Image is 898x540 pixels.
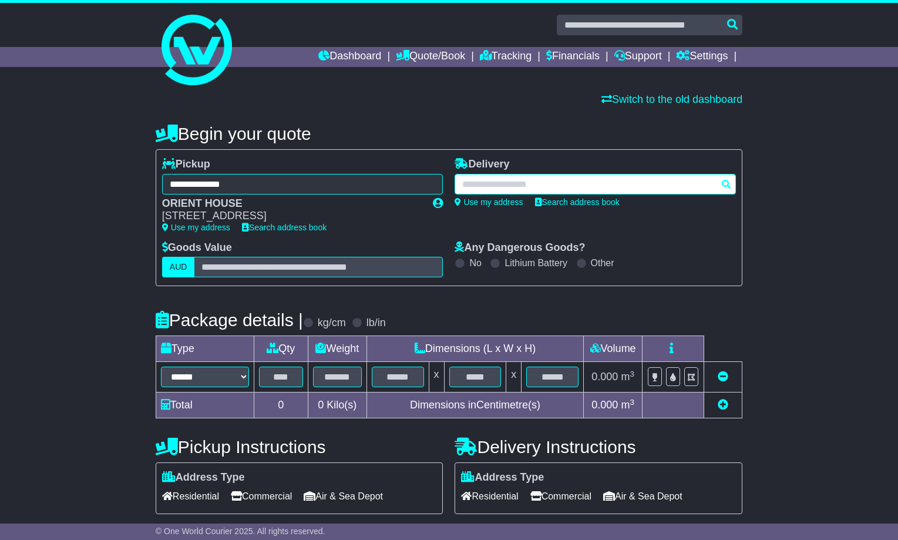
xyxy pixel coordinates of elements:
div: [STREET_ADDRESS] [162,210,422,223]
span: Commercial [530,487,591,505]
label: Other [591,257,614,269]
h4: Begin your quote [156,124,742,143]
label: Pickup [162,158,210,171]
a: Use my address [162,223,230,232]
label: Address Type [162,471,245,484]
span: Residential [162,487,219,505]
td: 0 [254,393,308,418]
label: kg/cm [318,317,346,330]
h4: Package details | [156,310,303,330]
a: Support [614,47,662,67]
span: Residential [461,487,518,505]
h4: Delivery Instructions [455,437,742,457]
span: 0 [318,399,324,411]
a: Dashboard [318,47,381,67]
td: Kilo(s) [308,393,366,418]
a: Financials [546,47,600,67]
a: Remove this item [718,371,728,383]
label: Address Type [461,471,544,484]
label: No [469,257,481,269]
span: 0.000 [591,399,618,411]
a: Tracking [480,47,532,67]
label: Lithium Battery [505,257,567,269]
a: Use my address [455,197,523,207]
sup: 3 [630,398,634,407]
span: 0.000 [591,371,618,383]
a: Search address book [242,223,327,232]
span: m [621,371,634,383]
span: m [621,399,634,411]
a: Quote/Book [396,47,465,67]
label: lb/in [366,317,386,330]
a: Search address book [535,197,620,207]
typeahead: Please provide city [455,174,736,194]
span: Air & Sea Depot [304,487,383,505]
h4: Pickup Instructions [156,437,443,457]
td: x [506,362,522,393]
label: Any Dangerous Goods? [455,242,585,254]
span: Commercial [231,487,292,505]
td: Type [156,336,254,362]
label: AUD [162,257,195,277]
td: Dimensions in Centimetre(s) [366,393,583,418]
a: Settings [676,47,728,67]
a: Add new item [718,399,728,411]
span: © One World Courier 2025. All rights reserved. [156,526,325,536]
span: Air & Sea Depot [603,487,682,505]
a: Switch to the old dashboard [601,93,742,105]
label: Goods Value [162,242,232,254]
td: x [429,362,444,393]
td: Qty [254,336,308,362]
td: Total [156,393,254,418]
td: Dimensions (L x W x H) [366,336,583,362]
label: Delivery [455,158,509,171]
sup: 3 [630,370,634,378]
div: ORIENT HOUSE [162,197,422,210]
td: Weight [308,336,366,362]
td: Volume [584,336,643,362]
